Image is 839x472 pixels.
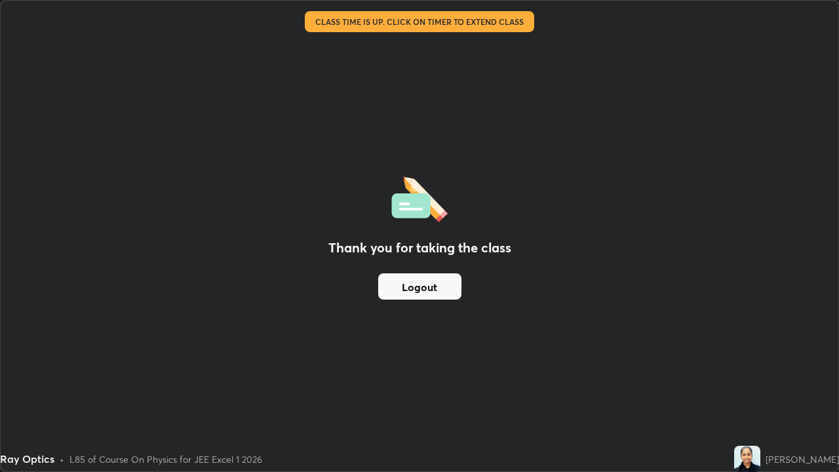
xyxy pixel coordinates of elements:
[328,238,511,258] h2: Thank you for taking the class
[378,273,461,300] button: Logout
[734,446,760,472] img: 515b3ccb7c094b98a4c123f1fd1a1405.jpg
[69,452,262,466] div: L85 of Course On Physics for JEE Excel 1 2026
[766,452,839,466] div: [PERSON_NAME]
[60,452,64,466] div: •
[391,172,448,222] img: offlineFeedback.1438e8b3.svg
